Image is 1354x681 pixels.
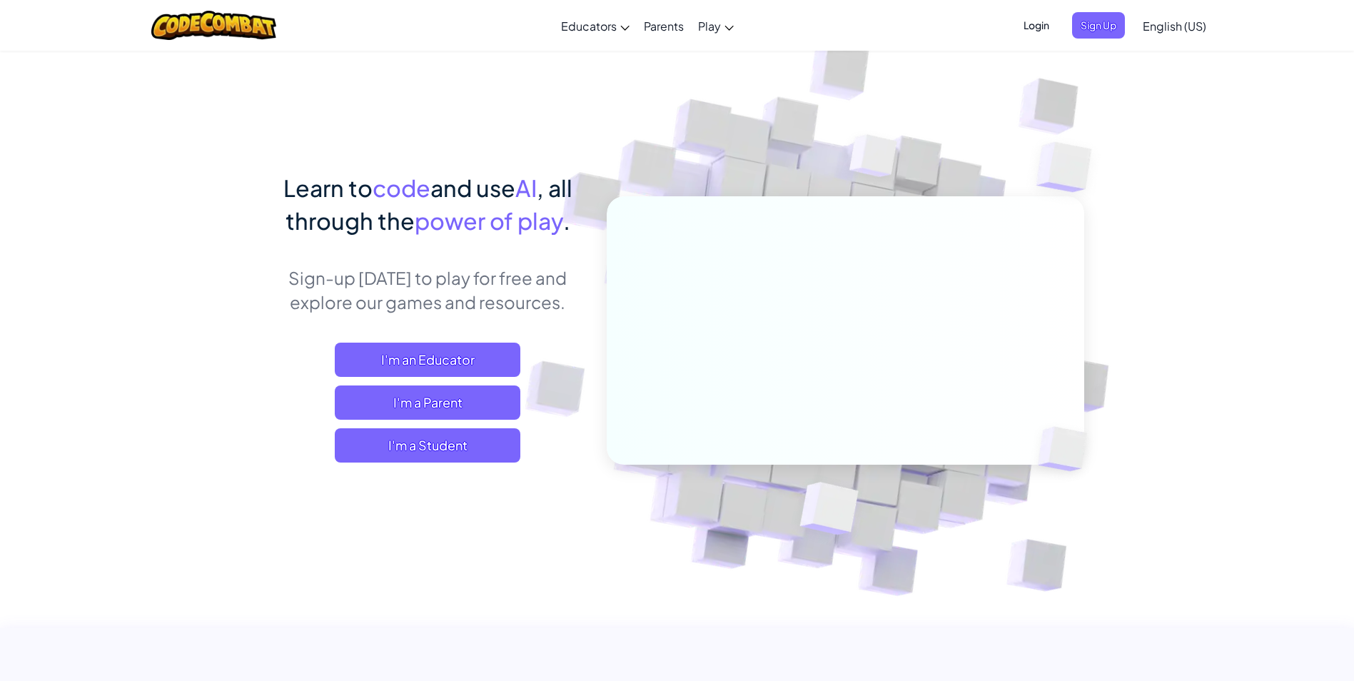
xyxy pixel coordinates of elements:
a: Parents [637,6,691,45]
a: English (US) [1136,6,1213,45]
img: Overlap cubes [1014,397,1121,501]
span: . [563,206,570,235]
span: code [373,173,430,202]
span: Play [698,19,721,34]
img: CodeCombat logo [151,11,276,40]
span: and use [430,173,515,202]
img: Overlap cubes [764,452,892,570]
img: Overlap cubes [1008,107,1131,228]
span: Learn to [283,173,373,202]
a: Educators [554,6,637,45]
button: Login [1015,12,1058,39]
span: AI [515,173,537,202]
img: Overlap cubes [822,106,925,213]
button: Sign Up [1072,12,1125,39]
a: Play [691,6,741,45]
p: Sign-up [DATE] to play for free and explore our games and resources. [271,266,585,314]
a: I'm an Educator [335,343,520,377]
span: power of play [415,206,563,235]
a: I'm a Parent [335,385,520,420]
span: Educators [561,19,617,34]
button: I'm a Student [335,428,520,463]
span: English (US) [1143,19,1206,34]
